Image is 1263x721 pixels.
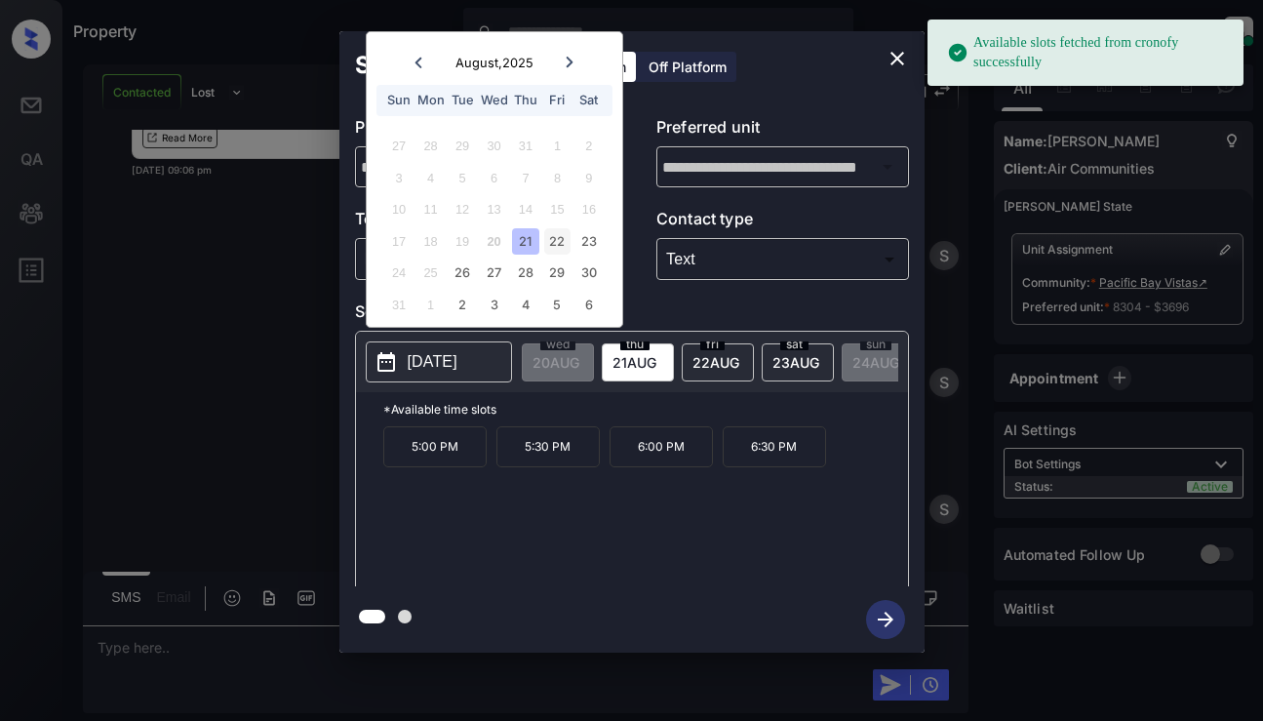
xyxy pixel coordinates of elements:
[481,196,507,222] div: Not available Wednesday, August 13th, 2025
[373,131,615,321] div: month 2025-08
[417,87,444,113] div: Mon
[661,243,904,275] div: Text
[449,228,475,255] div: Not available Tuesday, August 19th, 2025
[386,87,413,113] div: Sun
[339,31,538,100] h2: Schedule Tour
[575,87,602,113] div: Sat
[355,300,909,331] p: Select slot
[602,343,674,381] div: date-select
[854,594,917,645] button: btn-next
[449,196,475,222] div: Not available Tuesday, August 12th, 2025
[449,87,475,113] div: Tue
[449,165,475,191] div: Not available Tuesday, August 5th, 2025
[481,133,507,159] div: Not available Wednesday, July 30th, 2025
[544,228,571,255] div: Choose Friday, August 22nd, 2025
[639,52,736,82] div: Off Platform
[575,133,602,159] div: Not available Saturday, August 2nd, 2025
[620,339,650,350] span: thu
[512,196,538,222] div: Not available Thursday, August 14th, 2025
[355,115,608,146] p: Preferred community
[512,228,538,255] div: Choose Thursday, August 21st, 2025
[772,354,819,371] span: 23 AUG
[544,196,571,222] div: Not available Friday, August 15th, 2025
[481,228,507,255] div: Not available Wednesday, August 20th, 2025
[417,260,444,286] div: Not available Monday, August 25th, 2025
[544,165,571,191] div: Not available Friday, August 8th, 2025
[512,87,538,113] div: Thu
[417,228,444,255] div: Not available Monday, August 18th, 2025
[386,196,413,222] div: Not available Sunday, August 10th, 2025
[544,87,571,113] div: Fri
[386,260,413,286] div: Not available Sunday, August 24th, 2025
[575,165,602,191] div: Not available Saturday, August 9th, 2025
[612,354,656,371] span: 21 AUG
[544,133,571,159] div: Not available Friday, August 1st, 2025
[947,25,1228,80] div: Available slots fetched from cronofy successfully
[656,207,909,238] p: Contact type
[386,165,413,191] div: Not available Sunday, August 3rd, 2025
[386,292,413,318] div: Not available Sunday, August 31st, 2025
[366,341,512,382] button: [DATE]
[449,260,475,286] div: Choose Tuesday, August 26th, 2025
[512,292,538,318] div: Choose Thursday, September 4th, 2025
[512,133,538,159] div: Not available Thursday, July 31st, 2025
[575,292,602,318] div: Choose Saturday, September 6th, 2025
[512,260,538,286] div: Choose Thursday, August 28th, 2025
[762,343,834,381] div: date-select
[544,260,571,286] div: Choose Friday, August 29th, 2025
[682,343,754,381] div: date-select
[481,260,507,286] div: Choose Wednesday, August 27th, 2025
[417,292,444,318] div: Not available Monday, September 1st, 2025
[700,339,725,350] span: fri
[417,196,444,222] div: Not available Monday, August 11th, 2025
[360,243,603,275] div: In Person
[449,292,475,318] div: Choose Tuesday, September 2nd, 2025
[417,165,444,191] div: Not available Monday, August 4th, 2025
[481,87,507,113] div: Wed
[656,115,909,146] p: Preferred unit
[355,207,608,238] p: Tour type
[383,426,487,467] p: 5:00 PM
[575,228,602,255] div: Choose Saturday, August 23rd, 2025
[780,339,809,350] span: sat
[383,392,908,426] p: *Available time slots
[386,228,413,255] div: Not available Sunday, August 17th, 2025
[417,133,444,159] div: Not available Monday, July 28th, 2025
[386,133,413,159] div: Not available Sunday, July 27th, 2025
[449,133,475,159] div: Not available Tuesday, July 29th, 2025
[723,426,826,467] p: 6:30 PM
[878,39,917,78] button: close
[692,354,739,371] span: 22 AUG
[610,426,713,467] p: 6:00 PM
[512,165,538,191] div: Not available Thursday, August 7th, 2025
[575,260,602,286] div: Choose Saturday, August 30th, 2025
[408,350,457,374] p: [DATE]
[575,196,602,222] div: Not available Saturday, August 16th, 2025
[496,426,600,467] p: 5:30 PM
[481,165,507,191] div: Not available Wednesday, August 6th, 2025
[481,292,507,318] div: Choose Wednesday, September 3rd, 2025
[544,292,571,318] div: Choose Friday, September 5th, 2025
